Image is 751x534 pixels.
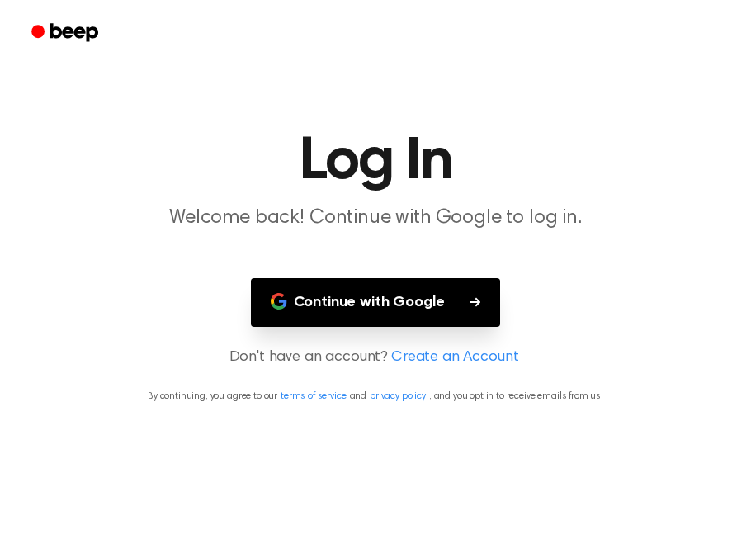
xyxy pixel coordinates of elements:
[20,17,113,50] a: Beep
[391,347,518,369] a: Create an Account
[20,389,731,404] p: By continuing, you agree to our and , and you opt in to receive emails from us.
[20,132,731,191] h1: Log In
[251,278,501,327] button: Continue with Google
[20,347,731,369] p: Don't have an account?
[281,391,346,401] a: terms of service
[59,205,692,232] p: Welcome back! Continue with Google to log in.
[370,391,426,401] a: privacy policy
